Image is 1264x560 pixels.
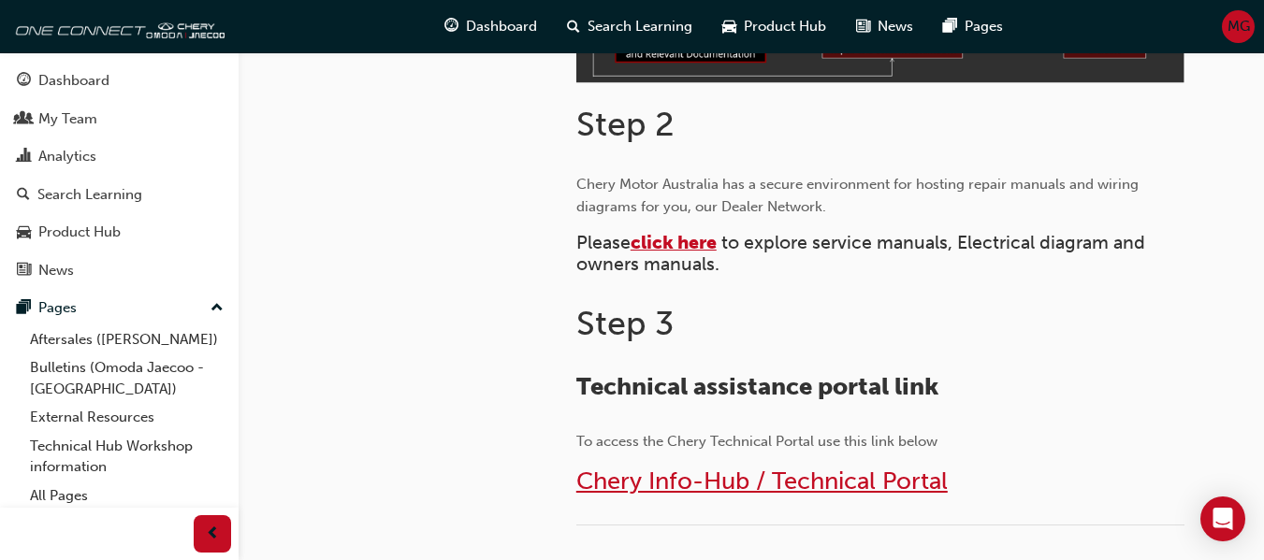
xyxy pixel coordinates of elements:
[943,15,957,38] span: pages-icon
[1200,496,1245,541] div: Open Intercom Messenger
[7,291,231,325] button: Pages
[22,403,231,432] a: External Resources
[7,64,231,98] a: Dashboard
[576,176,1142,215] span: Chery Motor Australia has a secure environment for hosting repair manuals and wiring diagrams for...
[22,325,231,354] a: Aftersales ([PERSON_NAME])
[7,60,231,291] button: DashboardMy TeamAnalyticsSearch LearningProduct HubNews
[444,15,458,38] span: guage-icon
[17,300,31,317] span: pages-icon
[1228,16,1250,37] span: MG
[576,104,675,144] span: Step 2
[576,467,948,495] a: Chery Info-Hub / Technical Portal
[965,16,1003,37] span: Pages
[38,222,121,243] div: Product Hub
[211,296,224,321] span: up-icon
[17,73,31,90] span: guage-icon
[466,16,537,37] span: Dashboard
[38,260,74,281] div: News
[22,481,231,510] a: All Pages
[744,16,826,37] span: Product Hub
[928,7,1018,46] a: pages-iconPages
[576,433,937,450] span: To access the Chery Technical Portal use this link below
[38,146,96,167] div: Analytics
[856,15,870,38] span: news-icon
[206,523,220,546] span: prev-icon
[576,232,631,253] span: Please
[17,111,31,128] span: people-icon
[7,102,231,136] a: My Team
[588,16,692,37] span: Search Learning
[7,178,231,212] a: Search Learning
[38,108,97,130] div: My Team
[429,7,552,46] a: guage-iconDashboard
[576,303,674,343] span: Step 3
[7,253,231,288] a: News
[22,353,231,403] a: Bulletins (Omoda Jaecoo - [GEOGRAPHIC_DATA])
[7,139,231,174] a: Analytics
[567,15,580,38] span: search-icon
[22,432,231,481] a: Technical Hub Workshop information
[17,187,30,204] span: search-icon
[7,215,231,250] a: Product Hub
[17,149,31,165] span: chart-icon
[878,16,913,37] span: News
[722,15,736,38] span: car-icon
[631,232,717,253] a: click here
[841,7,928,46] a: news-iconNews
[37,184,142,206] div: Search Learning
[576,232,1150,275] span: to explore service manuals, Electrical diagram and owners manuals.
[17,224,31,241] span: car-icon
[17,263,31,280] span: news-icon
[707,7,841,46] a: car-iconProduct Hub
[38,297,77,319] div: Pages
[38,70,109,92] div: Dashboard
[576,372,938,401] span: Technical assistance portal link
[1222,10,1255,43] button: MG
[552,7,707,46] a: search-iconSearch Learning
[9,7,225,45] img: oneconnect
